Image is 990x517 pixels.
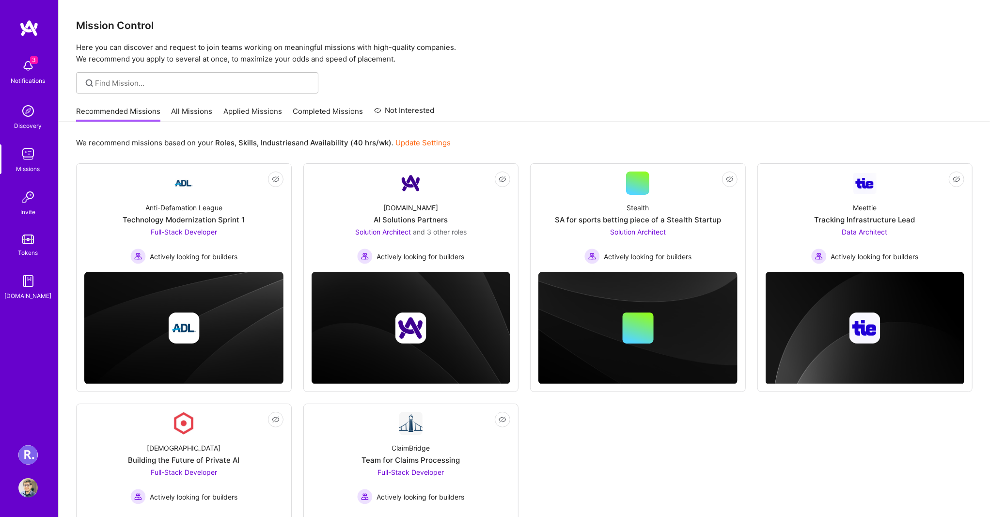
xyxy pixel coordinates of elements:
p: We recommend missions based on your , , and . [76,138,451,148]
img: discovery [18,101,38,121]
img: cover [766,272,965,385]
div: Missions [16,164,40,174]
div: [DOMAIN_NAME] [5,291,52,301]
img: Actively looking for builders [130,249,146,264]
a: Company Logo[DOMAIN_NAME]AI Solutions PartnersSolution Architect and 3 other rolesActively lookin... [312,172,511,264]
img: Company logo [168,313,199,344]
div: Technology Modernization Sprint 1 [123,215,245,225]
input: Find Mission... [95,78,311,88]
img: Actively looking for builders [811,249,827,264]
img: cover [312,272,511,384]
div: ClaimBridge [392,443,430,453]
span: Solution Architect [610,228,666,236]
img: Company Logo [172,172,195,195]
div: Team for Claims Processing [361,455,460,465]
div: Invite [21,207,36,217]
a: Applied Missions [223,106,282,122]
div: Building the Future of Private AI [128,455,239,465]
i: icon SearchGrey [84,78,95,89]
a: Recommended Missions [76,106,160,122]
span: Actively looking for builders [377,251,464,262]
a: Update Settings [395,138,451,147]
span: Full-Stack Developer [377,468,444,476]
img: Company Logo [172,412,195,435]
a: Completed Missions [293,106,363,122]
b: Industries [261,138,296,147]
a: All Missions [172,106,213,122]
span: Solution Architect [355,228,411,236]
img: Actively looking for builders [357,249,373,264]
span: Full-Stack Developer [151,468,217,476]
h3: Mission Control [76,19,973,31]
img: Company logo [395,313,426,344]
a: User Avatar [16,478,40,498]
img: guide book [18,271,38,291]
div: Notifications [11,76,46,86]
i: icon EyeClosed [726,175,734,183]
i: icon EyeClosed [953,175,960,183]
div: Anti-Defamation League [145,203,222,213]
img: Actively looking for builders [130,489,146,504]
img: logo [19,19,39,37]
div: Meettie [853,203,877,213]
img: Actively looking for builders [584,249,600,264]
img: Actively looking for builders [357,489,373,504]
span: Full-Stack Developer [151,228,217,236]
img: Company logo [849,313,880,344]
i: icon EyeClosed [272,416,280,423]
span: Data Architect [842,228,888,236]
i: icon EyeClosed [499,175,506,183]
img: teamwork [18,144,38,164]
span: 3 [30,56,38,64]
img: User Avatar [18,478,38,498]
div: [DEMOGRAPHIC_DATA] [147,443,220,453]
a: Company LogoAnti-Defamation LeagueTechnology Modernization Sprint 1Full-Stack Developer Actively ... [84,172,283,264]
a: Company LogoMeettieTracking Infrastructure LeadData Architect Actively looking for buildersActive... [766,172,965,264]
i: icon EyeClosed [272,175,280,183]
div: Tokens [18,248,38,258]
div: SA for sports betting piece of a Stealth Startup [555,215,721,225]
img: Company Logo [399,412,423,435]
i: icon EyeClosed [499,416,506,423]
span: Actively looking for builders [377,492,464,502]
div: [DOMAIN_NAME] [383,203,438,213]
b: Availability (40 hrs/wk) [310,138,392,147]
img: Invite [18,188,38,207]
a: StealthSA for sports betting piece of a Stealth StartupSolution Architect Actively looking for bu... [538,172,738,264]
b: Skills [238,138,257,147]
b: Roles [215,138,235,147]
img: tokens [22,235,34,244]
span: Actively looking for builders [150,251,237,262]
img: Roger Healthcare: Team for Clinical Intake Platform [18,445,38,465]
p: Here you can discover and request to join teams working on meaningful missions with high-quality ... [76,42,973,65]
img: cover [538,272,738,384]
img: bell [18,56,38,76]
div: Discovery [15,121,42,131]
div: Stealth [627,203,649,213]
img: Company Logo [399,172,423,195]
div: AI Solutions Partners [374,215,448,225]
span: and 3 other roles [413,228,467,236]
img: Company Logo [853,173,877,194]
span: Actively looking for builders [831,251,918,262]
span: Actively looking for builders [604,251,691,262]
span: Actively looking for builders [150,492,237,502]
img: cover [84,272,283,384]
a: Roger Healthcare: Team for Clinical Intake Platform [16,445,40,465]
a: Not Interested [374,105,435,122]
div: Tracking Infrastructure Lead [815,215,915,225]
